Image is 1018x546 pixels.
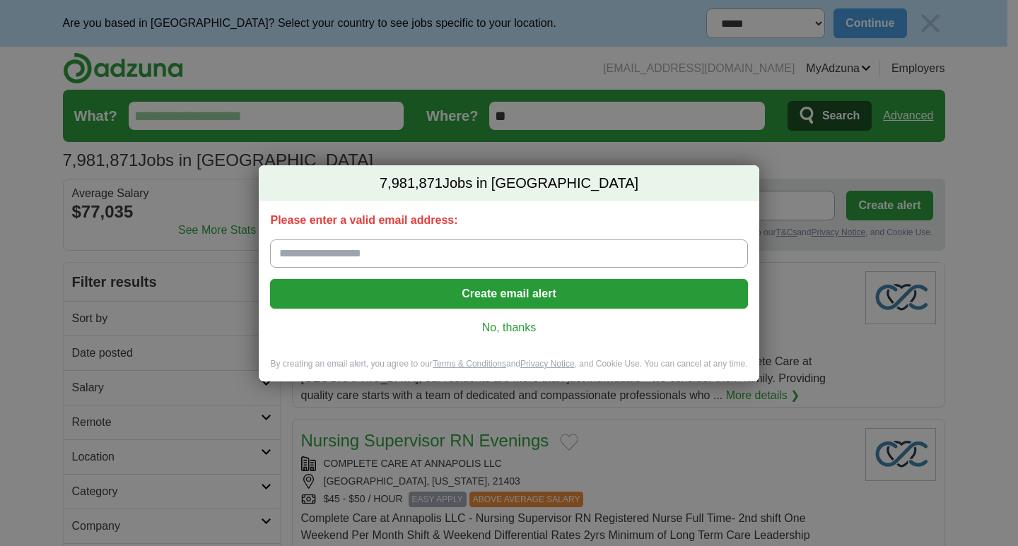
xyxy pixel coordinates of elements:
h2: Jobs in [GEOGRAPHIC_DATA] [259,165,759,202]
a: Privacy Notice [520,359,575,369]
label: Please enter a valid email address: [270,213,747,228]
button: Create email alert [270,279,747,309]
a: No, thanks [281,320,736,336]
a: Terms & Conditions [433,359,506,369]
div: By creating an email alert, you agree to our and , and Cookie Use. You can cancel at any time. [259,358,759,381]
span: 7,981,871 [380,174,443,194]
